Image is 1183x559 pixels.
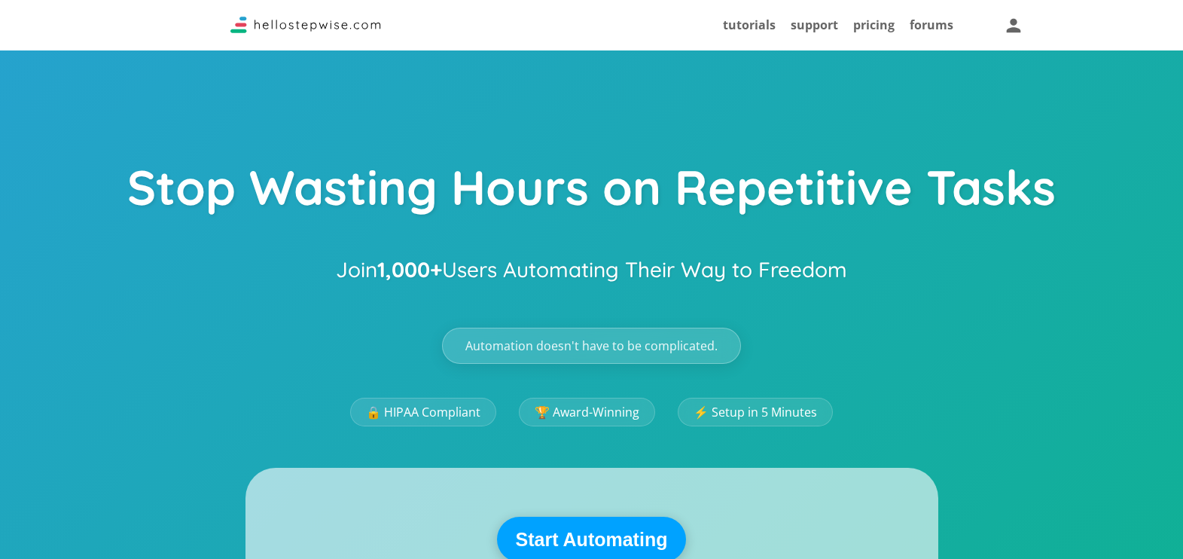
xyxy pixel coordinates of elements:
[791,17,838,33] a: support
[230,20,381,37] a: Stepwise
[127,160,1056,225] h1: Stop Wasting Hours on Repetitive Tasks
[723,17,776,33] a: tutorials
[519,398,655,426] a: 🏆 Award-Winning
[377,256,442,283] strong: 1,000+
[336,249,847,290] h2: Join Users Automating Their Way to Freedom
[853,17,895,33] a: pricing
[465,340,718,352] span: Automation doesn't have to be complicated.
[910,17,953,33] a: forums
[350,398,496,426] a: 🔒 HIPAA Compliant
[678,398,833,426] a: ⚡ Setup in 5 Minutes
[230,17,381,33] img: Logo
